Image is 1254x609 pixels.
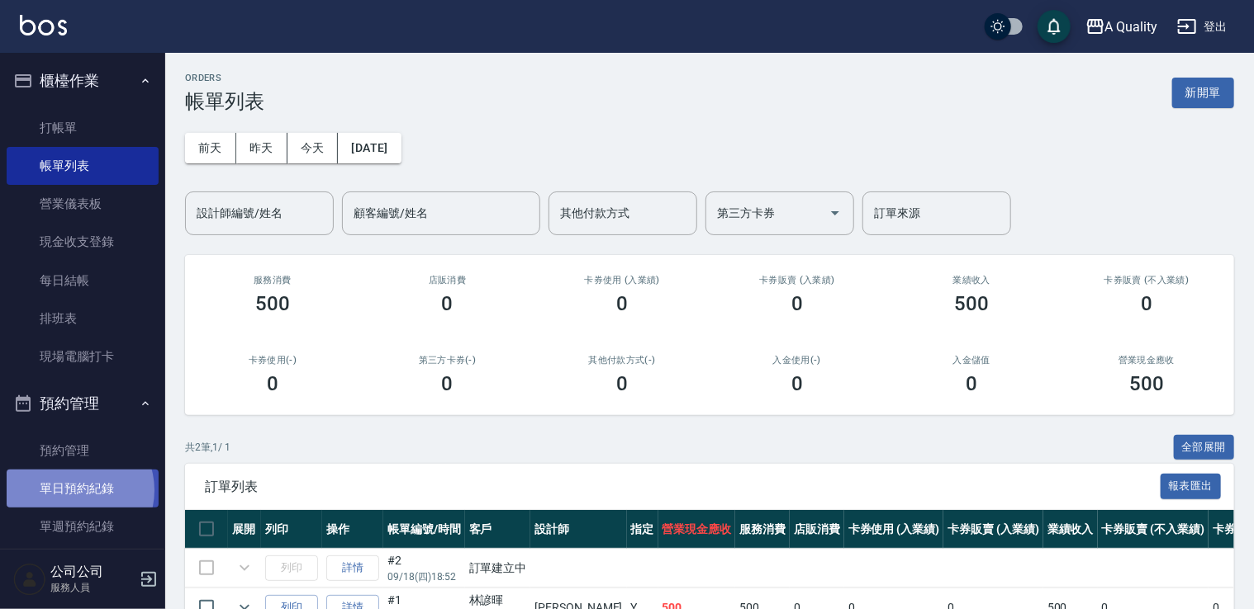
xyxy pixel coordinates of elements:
[380,275,515,286] h2: 店販消費
[20,15,67,35] img: Logo
[7,300,159,338] a: 排班表
[905,275,1040,286] h2: 業績收入
[735,510,790,549] th: 服務消費
[255,292,290,315] h3: 500
[383,549,465,588] td: #2
[729,275,865,286] h2: 卡券販賣 (入業績)
[1161,478,1222,493] a: 報表匯出
[1079,10,1165,44] button: A Quality
[1171,12,1234,42] button: 登出
[185,73,264,83] h2: ORDERS
[387,569,461,584] p: 09/18 (四) 18:52
[185,90,264,113] h3: 帳單列表
[790,510,844,549] th: 店販消費
[261,510,322,549] th: 列印
[7,223,159,261] a: 現金收支登錄
[7,262,159,300] a: 每日結帳
[185,133,236,163] button: 前天
[822,200,848,226] button: Open
[1098,510,1209,549] th: 卡券販賣 (不入業績)
[50,580,135,595] p: 服務人員
[791,292,803,315] h3: 0
[7,185,159,223] a: 營業儀表板
[729,355,865,366] h2: 入金使用(-)
[616,292,628,315] h3: 0
[1105,17,1158,37] div: A Quality
[13,563,46,596] img: Person
[791,372,803,395] h3: 0
[554,275,690,286] h2: 卡券使用 (入業績)
[287,133,339,163] button: 今天
[658,510,736,549] th: 營業現金應收
[7,338,159,375] a: 現場電腦打卡
[1172,84,1234,100] a: 新開單
[465,510,531,549] th: 客戶
[955,292,990,315] h3: 500
[1161,474,1222,499] button: 報表匯出
[1174,435,1235,460] button: 全部展開
[1129,372,1164,395] h3: 500
[7,432,159,470] a: 預約管理
[228,510,261,549] th: 展開
[1141,292,1152,315] h3: 0
[7,147,159,185] a: 帳單列表
[7,59,159,102] button: 櫃檯作業
[7,507,159,545] a: 單週預約紀錄
[966,372,977,395] h3: 0
[185,440,230,455] p: 共 2 筆, 1 / 1
[236,133,287,163] button: 昨天
[554,355,690,366] h2: 其他付款方式(-)
[1079,355,1214,366] h2: 營業現金應收
[205,275,340,286] h3: 服務消費
[442,372,454,395] h3: 0
[469,592,527,609] div: 林諺暉
[627,510,658,549] th: 指定
[383,510,465,549] th: 帳單編號/時間
[7,382,159,425] button: 預約管理
[616,372,628,395] h3: 0
[1043,510,1098,549] th: 業績收入
[905,355,1040,366] h2: 入金儲值
[267,372,278,395] h3: 0
[530,510,626,549] th: 設計師
[205,479,1161,495] span: 訂單列表
[442,292,454,315] h3: 0
[7,109,159,147] a: 打帳單
[380,355,515,366] h2: 第三方卡券(-)
[1038,10,1071,43] button: save
[943,510,1043,549] th: 卡券販賣 (入業績)
[322,510,383,549] th: 操作
[338,133,401,163] button: [DATE]
[7,470,159,507] a: 單日預約紀錄
[1172,78,1234,108] button: 新開單
[50,564,135,580] h5: 公司公司
[205,355,340,366] h2: 卡券使用(-)
[844,510,944,549] th: 卡券使用 (入業績)
[1079,275,1214,286] h2: 卡券販賣 (不入業績)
